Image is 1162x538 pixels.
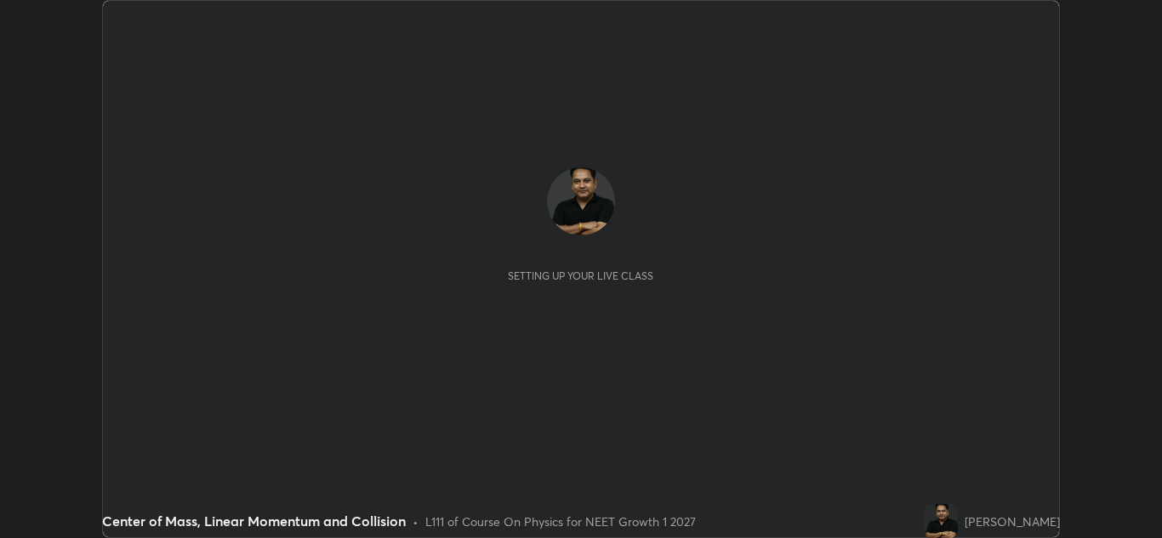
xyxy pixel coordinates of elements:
div: • [413,513,419,530]
img: 866aaf4fe3684a94a3c50856bc9fb742.png [547,167,615,235]
div: [PERSON_NAME] [965,513,1060,530]
div: L111 of Course On Physics for NEET Growth 1 2027 [425,513,696,530]
div: Setting up your live class [508,269,653,282]
img: 866aaf4fe3684a94a3c50856bc9fb742.png [924,504,958,538]
div: Center of Mass, Linear Momentum and Collision [102,511,406,531]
